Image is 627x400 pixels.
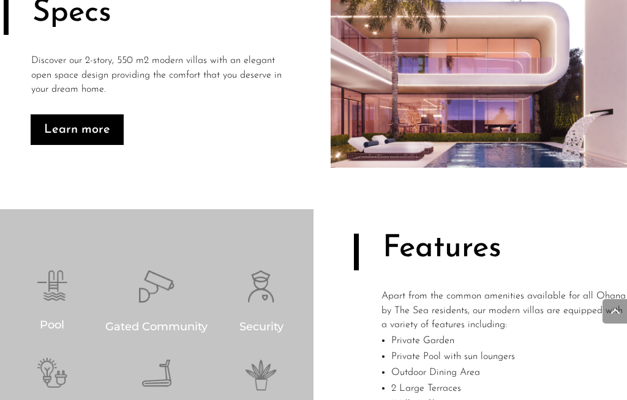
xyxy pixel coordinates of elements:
[105,320,208,333] span: Gated Community
[239,320,283,333] span: Security
[383,234,567,270] h2: Features
[381,291,626,330] span: Apart from the common amenities available for all Ohana by The Sea residents, our modern villas a...
[40,318,64,331] span: Pool
[31,114,124,145] a: Learn more
[31,56,282,95] span: Discover our 2-story, 550 m2 modern villas with an elegant open space design providing the comfor...
[391,352,515,361] span: Private Pool with sun loungers
[391,383,461,393] span: 2 Large Terraces
[391,336,454,346] span: Private Garden
[391,368,480,377] span: Outdoor Dining Area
